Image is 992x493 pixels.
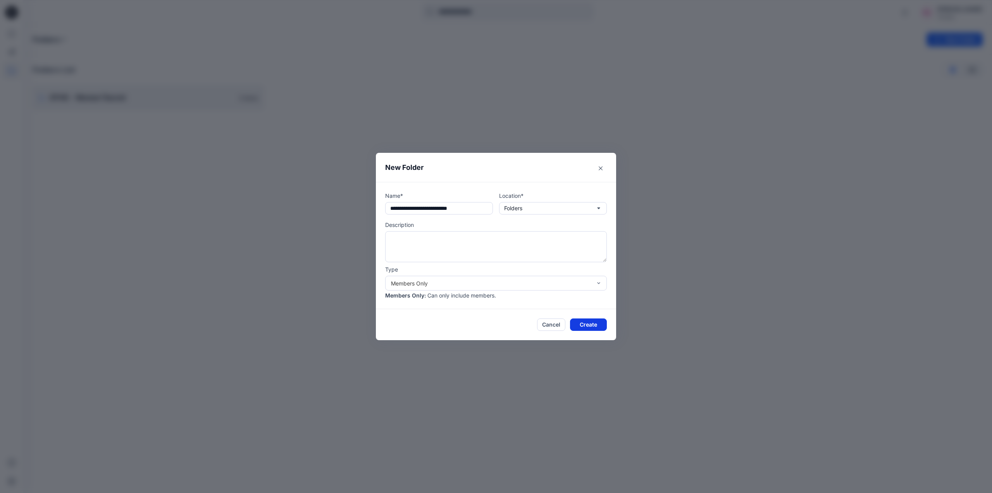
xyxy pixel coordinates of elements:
[376,153,616,182] header: New Folder
[427,291,496,299] p: Can only include members.
[499,192,607,200] p: Location*
[385,192,493,200] p: Name*
[570,318,607,331] button: Create
[594,162,607,175] button: Close
[504,204,522,213] p: Folders
[385,221,607,229] p: Description
[385,291,426,299] p: Members Only :
[391,279,592,287] div: Members Only
[537,318,565,331] button: Cancel
[499,202,607,214] button: Folders
[385,265,607,273] p: Type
